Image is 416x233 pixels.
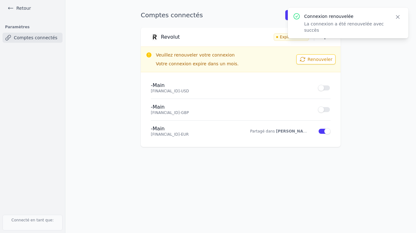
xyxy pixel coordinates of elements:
button: Renouveler [296,54,336,64]
p: [FINANCIAL_ID] - USD [151,89,310,94]
a: [PERSON_NAME] et [PERSON_NAME] [276,129,353,133]
h3: Paramètres [3,23,63,31]
p: La connexion a été renouvelée avec succès [304,21,387,33]
h4: - Main [151,126,243,132]
h4: - Main [151,82,310,89]
p: [FINANCIAL_ID] - GBP [151,110,310,115]
a: Ajouter un compte [285,10,341,20]
h3: Veuillez renouveler votre connexion [156,52,296,58]
p: [FINANCIAL_ID] - EUR [151,132,243,137]
img: Revolut logo [151,33,158,41]
span: Expire bientôt [274,33,309,41]
a: Retour [5,4,33,13]
h1: Comptes connectés [141,11,203,19]
p: Connexion renouvelée [304,13,387,19]
p: Connecté en tant que: [3,215,63,230]
p: Partagé dans [250,129,310,134]
a: Comptes connectés [3,33,63,43]
p: Votre connexion expire dans un mois. [156,61,296,67]
h4: - Main [151,104,310,110]
h3: Revolut [161,34,180,40]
